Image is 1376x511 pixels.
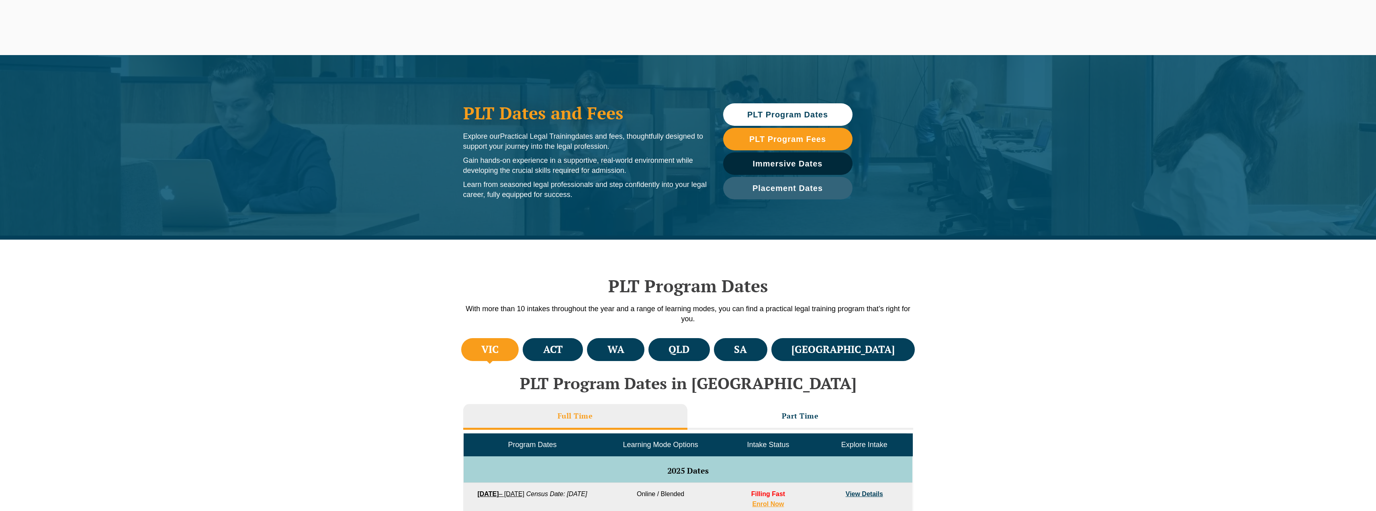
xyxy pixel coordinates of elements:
h1: PLT Dates and Fees [463,103,707,123]
a: [DATE]– [DATE] [477,490,524,497]
a: Placement Dates [723,177,853,199]
p: Explore our dates and fees, thoughtfully designed to support your journey into the legal profession. [463,131,707,152]
a: View Details [846,490,883,497]
span: Program Dates [508,441,556,449]
span: 2025 Dates [667,465,709,476]
h4: ACT [543,343,563,356]
p: Gain hands-on experience in a supportive, real-world environment while developing the crucial ski... [463,156,707,176]
a: Immersive Dates [723,152,853,175]
strong: [DATE] [477,490,499,497]
p: Learn from seasoned legal professionals and step confidently into your legal career, fully equipp... [463,180,707,200]
h4: SA [734,343,747,356]
h3: Full Time [558,411,593,421]
a: PLT Program Fees [723,128,853,150]
span: Intake Status [747,441,789,449]
h2: PLT Program Dates in [GEOGRAPHIC_DATA] [459,374,917,392]
span: Filling Fast [751,490,785,497]
h3: Part Time [782,411,819,421]
em: Census Date: [DATE] [526,490,587,497]
p: With more than 10 intakes throughout the year and a range of learning modes, you can find a pract... [459,304,917,324]
h4: QLD [669,343,689,356]
a: PLT Program Dates [723,103,853,126]
h4: VIC [481,343,499,356]
span: Practical Legal Training [500,132,575,140]
span: Learning Mode Options [623,441,698,449]
span: PLT Program Dates [747,111,828,119]
span: Immersive Dates [753,160,823,168]
span: Explore Intake [841,441,887,449]
h2: PLT Program Dates [459,276,917,296]
h4: [GEOGRAPHIC_DATA] [791,343,895,356]
h4: WA [607,343,624,356]
span: PLT Program Fees [749,135,826,143]
span: Placement Dates [752,184,823,192]
a: Enrol Now [752,501,784,507]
